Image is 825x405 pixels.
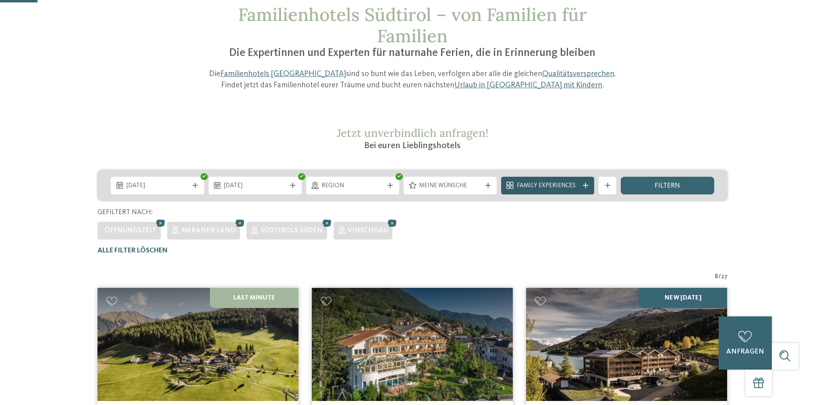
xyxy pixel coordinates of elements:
span: Südtirols Süden [261,227,323,234]
span: 27 [721,273,728,281]
span: Region [321,182,383,190]
span: Gefiltert nach: [97,209,153,216]
span: Alle Filter löschen [97,247,168,254]
span: / [718,273,721,281]
span: filtern [655,182,680,190]
span: Bei euren Lieblingshotels [364,141,460,150]
a: anfragen [719,316,772,370]
a: Urlaub in [GEOGRAPHIC_DATA] mit Kindern [454,81,602,89]
span: Öffnungszeit [104,227,156,234]
span: 8 [715,273,718,281]
span: Meine Wünsche [419,182,481,190]
span: Vinschgau [348,227,388,234]
span: [DATE] [224,182,286,190]
img: Family Hotel Gutenberg **** [312,288,513,401]
span: Meraner Land [181,227,236,234]
span: [DATE] [126,182,189,190]
span: Jetzt unverbindlich anfragen! [337,126,488,140]
img: Familienhotels gesucht? Hier findet ihr die besten! [97,288,298,401]
span: anfragen [726,348,764,355]
p: Die sind so bunt wie das Leben, verfolgen aber alle die gleichen . Findet jetzt das Familienhotel... [202,69,623,91]
a: Familienhotels [GEOGRAPHIC_DATA] [220,70,346,78]
span: Family Experiences [517,182,579,190]
span: Die Expertinnen und Experten für naturnahe Ferien, die in Erinnerung bleiben [229,48,595,59]
img: Familienhotels gesucht? Hier findet ihr die besten! [526,288,727,401]
a: Qualitätsversprechen [542,70,614,78]
span: Familienhotels Südtirol – von Familien für Familien [238,3,587,47]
